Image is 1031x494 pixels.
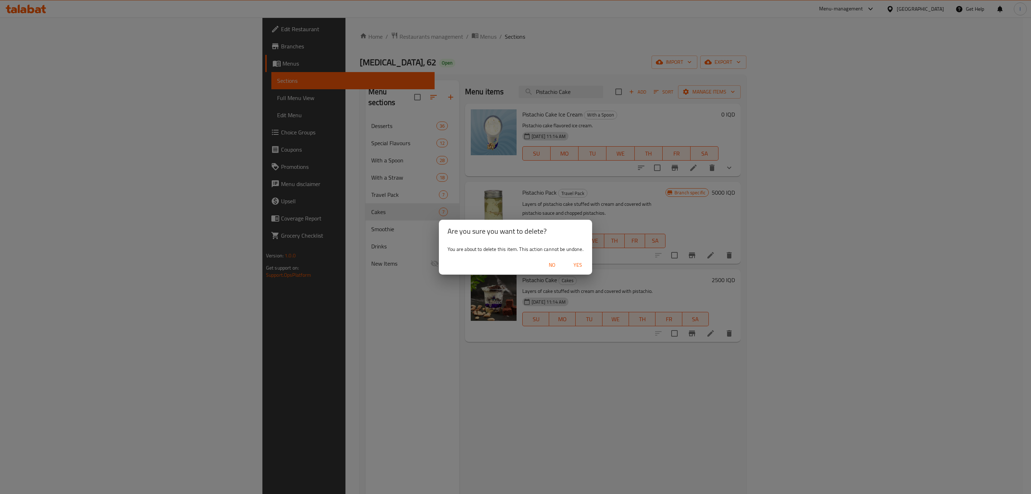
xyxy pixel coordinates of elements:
button: Yes [566,258,589,272]
button: No [541,258,563,272]
span: No [543,261,561,270]
span: Yes [569,261,586,270]
h2: Are you sure you want to delete? [447,225,584,237]
div: You are about to delete this item. This action cannot be undone. [439,243,592,256]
